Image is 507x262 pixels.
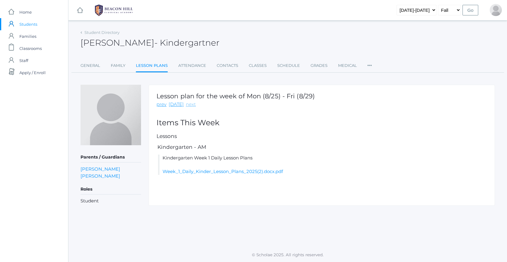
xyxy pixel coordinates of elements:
[81,198,141,205] li: Student
[158,155,487,175] li: Kindergarten Week 1 Daily Lesson Plans
[156,119,487,127] h2: Items This Week
[84,30,120,35] a: Student Directory
[81,60,100,72] a: General
[19,18,37,30] span: Students
[156,93,315,100] h1: Lesson plan for the week of Mon (8/25) - Fri (8/29)
[186,101,196,108] a: next
[81,172,120,179] a: [PERSON_NAME]
[217,60,238,72] a: Contacts
[19,30,36,42] span: Families
[81,165,120,172] a: [PERSON_NAME]
[81,85,141,145] img: Maxwell Tourje
[338,60,357,72] a: Medical
[277,60,300,72] a: Schedule
[490,4,502,16] div: Caitlin Tourje
[81,152,141,162] h5: Parents / Guardians
[169,101,184,108] a: [DATE]
[19,6,32,18] span: Home
[154,38,219,48] span: - Kindergartner
[19,54,28,67] span: Staff
[178,60,206,72] a: Attendance
[463,5,478,15] input: Go
[156,133,487,139] h5: Lessons
[163,169,283,174] a: Week_1_Daily_Kinder_Lesson_Plans_2025(2).docx.pdf
[81,38,219,47] h2: [PERSON_NAME]
[156,144,487,150] h5: Kindergarten - AM
[19,67,46,79] span: Apply / Enroll
[156,101,166,108] a: prev
[68,252,507,258] p: © Scholae 2025. All rights reserved.
[81,184,141,195] h5: Roles
[136,60,168,73] a: Lesson Plans
[111,60,125,72] a: Family
[91,3,137,18] img: BHCALogos-05-308ed15e86a5a0abce9b8dd61676a3503ac9727e845dece92d48e8588c001991.png
[249,60,267,72] a: Classes
[19,42,42,54] span: Classrooms
[311,60,328,72] a: Grades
